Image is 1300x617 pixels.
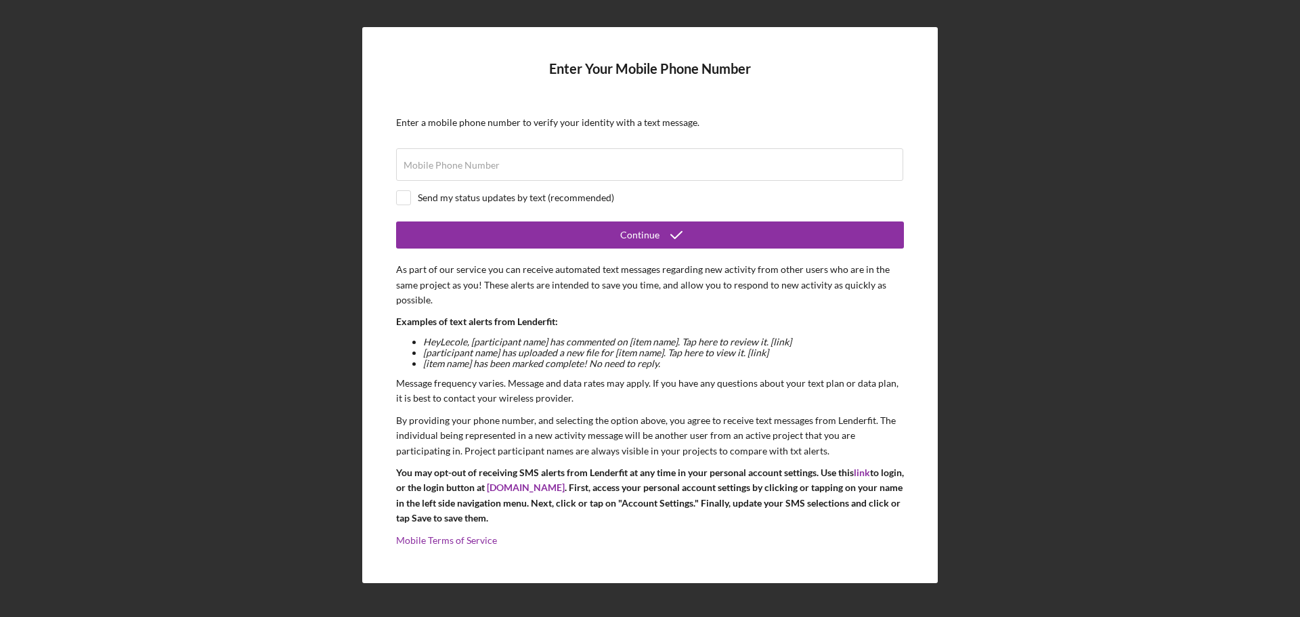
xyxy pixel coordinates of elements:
div: Send my status updates by text (recommended) [418,192,614,203]
h4: Enter Your Mobile Phone Number [396,61,904,97]
a: [DOMAIN_NAME] [487,482,565,493]
li: [participant name] has uploaded a new file for [item name]. Tap here to view it. [link] [423,347,904,358]
div: Continue [620,221,659,249]
a: link [854,467,870,478]
li: [item name] has been marked complete! No need to reply. [423,358,904,369]
p: By providing your phone number, and selecting the option above, you agree to receive text message... [396,413,904,459]
label: Mobile Phone Number [404,160,500,171]
li: Hey Lecole , [participant name] has commented on [item name]. Tap here to review it. [link] [423,337,904,347]
p: You may opt-out of receiving SMS alerts from Lenderfit at any time in your personal account setti... [396,465,904,526]
p: Examples of text alerts from Lenderfit: [396,314,904,329]
button: Continue [396,221,904,249]
a: Mobile Terms of Service [396,534,497,546]
div: Enter a mobile phone number to verify your identity with a text message. [396,117,904,128]
p: Message frequency varies. Message and data rates may apply. If you have any questions about your ... [396,376,904,406]
p: As part of our service you can receive automated text messages regarding new activity from other ... [396,262,904,307]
